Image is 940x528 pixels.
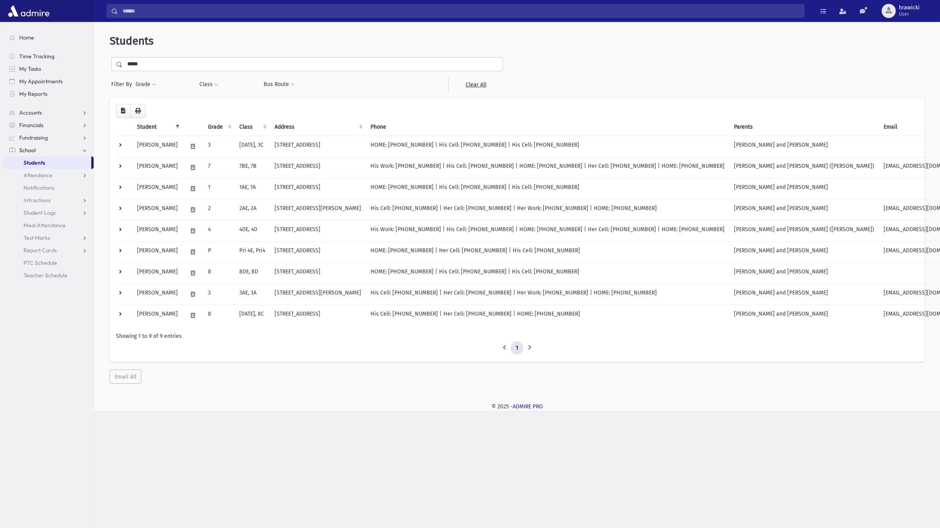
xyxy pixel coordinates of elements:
td: 3AE, 3A [235,284,270,305]
span: User [899,11,920,17]
td: 3 [203,284,235,305]
span: Financials [19,122,43,129]
button: Bus Route [263,77,295,92]
a: My Tasks [3,63,94,75]
td: His Cell: [PHONE_NUMBER] | Her Cell: [PHONE_NUMBER] | Her Work: [PHONE_NUMBER] | HOME: [PHONE_NUM... [366,284,729,305]
td: [STREET_ADDRESS] [270,220,366,241]
a: Clear All [448,77,503,92]
span: My Reports [19,90,47,97]
td: [STREET_ADDRESS] [270,136,366,157]
a: Infractions [3,194,94,207]
th: Grade: activate to sort column ascending [203,118,235,136]
span: Time Tracking [19,53,54,60]
a: Report Cards [3,244,94,257]
a: Test Marks [3,232,94,244]
span: Accounts [19,109,42,116]
td: [PERSON_NAME] [132,199,183,220]
a: My Appointments [3,75,94,88]
td: Pri 4E, Pri4 [235,241,270,262]
span: Students [23,159,45,166]
td: [PERSON_NAME] [132,136,183,157]
td: 4DE, 4D [235,220,270,241]
span: My Appointments [19,78,63,85]
td: His Cell: [PHONE_NUMBER] | Her Cell: [PHONE_NUMBER] | Her Work: [PHONE_NUMBER] | HOME: [PHONE_NUM... [366,199,729,220]
span: Infractions [23,197,51,204]
td: His Cell: [PHONE_NUMBER] | Her Cell: [PHONE_NUMBER] | HOME: [PHONE_NUMBER] [366,305,729,326]
span: Attendance [23,172,52,179]
td: P [203,241,235,262]
th: Class: activate to sort column ascending [235,118,270,136]
span: Test Marks [23,234,50,241]
img: AdmirePro [6,3,51,19]
th: Student: activate to sort column descending [132,118,183,136]
td: [PERSON_NAME] [132,262,183,284]
td: [PERSON_NAME] and [PERSON_NAME] [729,241,879,262]
a: Student Logs [3,207,94,219]
span: Filter By [111,80,135,88]
td: 1AE, 1A [235,178,270,199]
td: 8DE, 8D [235,262,270,284]
span: Home [19,34,34,41]
td: [STREET_ADDRESS] [270,262,366,284]
a: Teacher Schedule [3,269,94,282]
td: [PERSON_NAME] [132,220,183,241]
span: Students [110,34,154,47]
a: Fundraising [3,131,94,144]
td: 4 [203,220,235,241]
a: Notifications [3,181,94,194]
td: [STREET_ADDRESS][PERSON_NAME] [270,199,366,220]
td: [PERSON_NAME] [132,178,183,199]
td: [STREET_ADDRESS] [270,241,366,262]
td: [PERSON_NAME] [132,241,183,262]
span: Notifications [23,184,54,191]
span: My Tasks [19,65,41,72]
button: Grade [135,77,156,92]
td: His Work: [PHONE_NUMBER] | His Cell: [PHONE_NUMBER] | HOME: [PHONE_NUMBER] | Her Cell: [PHONE_NUM... [366,157,729,178]
a: PTC Schedule [3,257,94,269]
button: Print [130,104,146,118]
td: [PERSON_NAME] and [PERSON_NAME] [729,262,879,284]
a: Accounts [3,106,94,119]
a: Financials [3,119,94,131]
td: [PERSON_NAME] and [PERSON_NAME] [729,284,879,305]
td: 8 [203,262,235,284]
span: PTC Schedule [23,259,57,266]
input: Search [118,4,804,18]
td: [PERSON_NAME] and [PERSON_NAME] [729,199,879,220]
td: 7BE, 7B [235,157,270,178]
td: [PERSON_NAME] and [PERSON_NAME] [729,136,879,157]
td: 8 [203,305,235,326]
th: Address: activate to sort column ascending [270,118,366,136]
td: [PERSON_NAME] [132,157,183,178]
td: [PERSON_NAME] and [PERSON_NAME] ([PERSON_NAME]) [729,157,879,178]
td: [STREET_ADDRESS] [270,305,366,326]
button: Email All [110,370,141,384]
a: ADMIRE PRO [513,403,543,410]
td: 2 [203,199,235,220]
td: HOME: [PHONE_NUMBER] | Her Cell: [PHONE_NUMBER] | His Cell: [PHONE_NUMBER] [366,241,729,262]
td: 3 [203,136,235,157]
td: [STREET_ADDRESS][PERSON_NAME] [270,284,366,305]
td: His Work: [PHONE_NUMBER] | His Cell: [PHONE_NUMBER] | HOME: [PHONE_NUMBER] | Her Cell: [PHONE_NUM... [366,220,729,241]
td: 2AE, 2A [235,199,270,220]
span: Report Cards [23,247,57,254]
a: Home [3,31,94,44]
td: [PERSON_NAME] and [PERSON_NAME] ([PERSON_NAME]) [729,220,879,241]
td: [PERSON_NAME] [132,284,183,305]
a: 1 [511,341,523,355]
td: [DATE], 3C [235,136,270,157]
td: [STREET_ADDRESS] [270,178,366,199]
span: hrawicki [899,5,920,11]
div: Showing 1 to 9 of 9 entries [116,332,918,340]
a: School [3,144,94,156]
td: [PERSON_NAME] [132,305,183,326]
td: HOME: [PHONE_NUMBER] | His Cell: [PHONE_NUMBER] | His Cell: [PHONE_NUMBER] [366,136,729,157]
a: Students [3,156,91,169]
span: School [19,147,36,154]
td: HOME: [PHONE_NUMBER] | His Cell: [PHONE_NUMBER] | His Cell: [PHONE_NUMBER] [366,178,729,199]
td: 7 [203,157,235,178]
button: CSV [116,104,130,118]
span: Fundraising [19,134,48,141]
div: © 2025 - [107,402,927,411]
a: My Reports [3,88,94,100]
